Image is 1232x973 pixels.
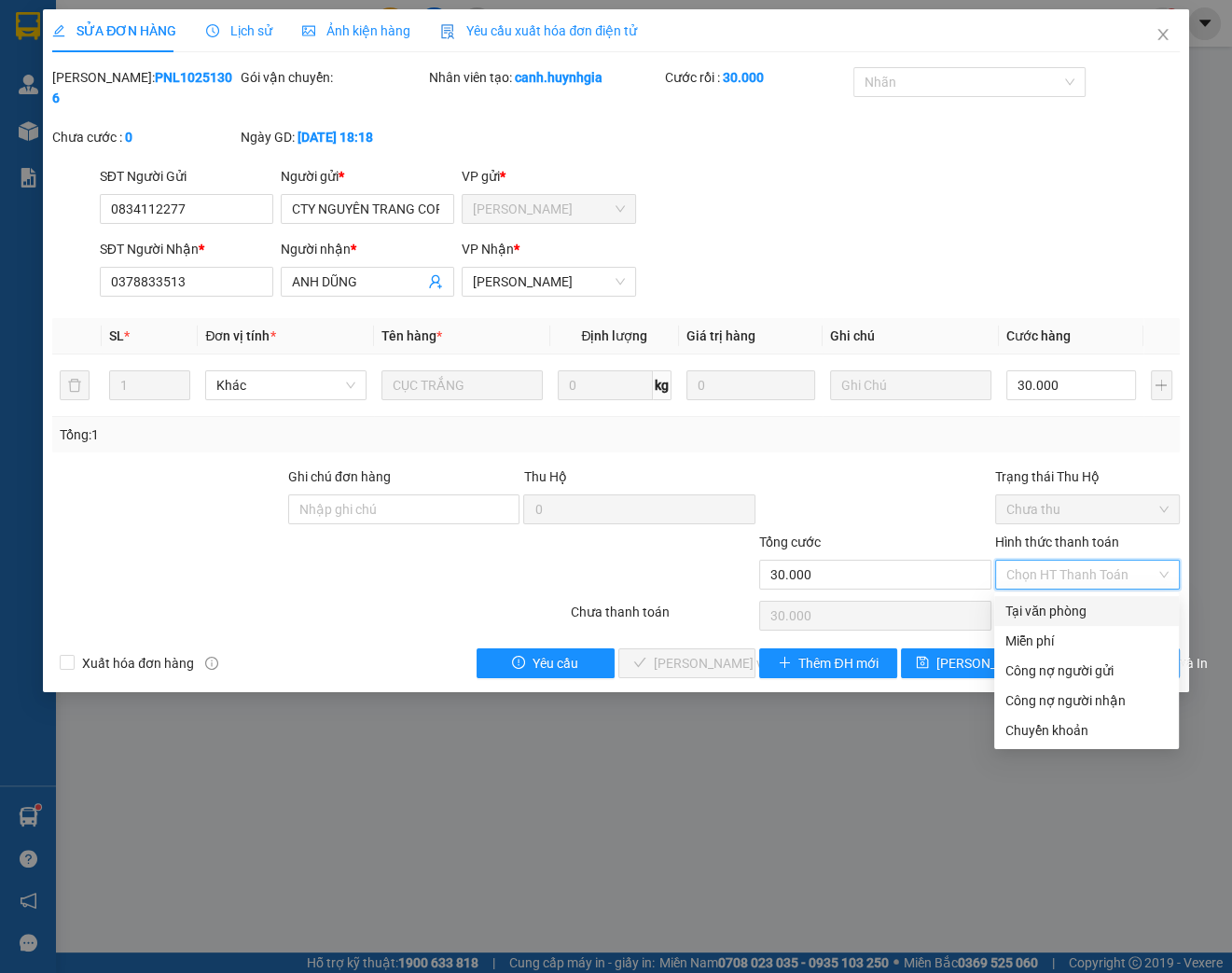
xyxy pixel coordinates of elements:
[178,16,309,38] div: Quận 5
[1006,495,1169,523] span: Chưa thu
[1137,9,1189,62] button: Close
[60,370,90,400] button: delete
[109,328,124,343] span: SL
[569,602,757,634] div: Chưa thanh toán
[995,535,1119,549] label: Hình thức thanh toán
[205,328,275,343] span: Đơn vị tính
[1005,720,1168,741] div: Chuyển khoản
[759,535,821,549] span: Tổng cước
[16,58,165,80] div: NHƯ MAI
[52,23,176,38] span: SỬA ĐƠN HÀNG
[798,653,878,674] span: Thêm ĐH mới
[206,23,272,38] span: Lịch sử
[288,494,520,524] input: Ghi chú đơn hàng
[75,653,201,674] span: Xuất hóa đơn hàng
[1042,648,1180,678] button: printer[PERSON_NAME] và In
[723,70,764,85] b: 30.000
[994,686,1179,716] div: Cước gửi hàng sẽ được ghi vào công nợ của người nhận
[462,242,514,257] span: VP Nhận
[994,656,1179,686] div: Cước gửi hàng sẽ được ghi vào công nợ của người gửi
[440,23,637,38] span: Yêu cầu xuất hóa đơn điện tử
[995,466,1180,487] div: Trạng thái Thu Hộ
[440,24,455,39] img: icon
[288,469,391,484] label: Ghi chú đơn hàng
[281,166,454,187] div: Người gửi
[473,195,624,223] span: Phạm Ngũ Lão
[381,370,543,400] input: VD: Bàn, Ghế
[936,653,1086,674] span: [PERSON_NAME] thay đổi
[1156,27,1170,42] span: close
[759,648,897,678] button: plusThêm ĐH mới
[241,67,425,88] div: Gói vận chuyển:
[477,648,615,678] button: exclamation-circleYêu cầu
[178,38,309,61] div: QUẾ ANH
[1005,631,1168,651] div: Miễn phí
[1005,660,1168,681] div: Công nợ người gửi
[100,166,273,187] div: SĐT Người Gửi
[100,239,273,259] div: SĐT Người Nhận
[1005,601,1168,621] div: Tại văn phòng
[1006,328,1071,343] span: Cước hàng
[16,16,45,35] span: Gửi:
[428,274,443,289] span: user-add
[178,61,309,87] div: 0974302429
[901,648,1039,678] button: save[PERSON_NAME] thay đổi
[302,23,410,38] span: Ảnh kiện hàng
[581,328,647,343] span: Định lượng
[686,370,816,400] input: 0
[52,67,237,108] div: [PERSON_NAME]:
[281,239,454,259] div: Người nhận
[52,24,65,37] span: edit
[1006,561,1169,589] span: Chọn HT Thanh Toán
[16,80,165,106] div: 0932452407
[216,371,355,399] span: Khác
[302,24,315,37] span: picture
[52,127,237,147] div: Chưa cước :
[653,370,671,400] span: kg
[1151,370,1172,400] button: plus
[429,67,661,88] div: Nhân viên tạo:
[60,424,477,445] div: Tổng: 1
[778,656,791,671] span: plus
[916,656,929,671] span: save
[16,16,165,58] div: [PERSON_NAME]
[125,130,132,145] b: 0
[205,657,218,670] span: info-circle
[14,119,71,139] span: Đã thu :
[830,370,991,400] input: Ghi Chú
[515,70,602,85] b: canh.huynhgia
[473,268,624,296] span: Diên Khánh
[1005,690,1168,711] div: Công nợ người nhận
[178,18,223,37] span: Nhận:
[823,318,999,354] th: Ghi chú
[533,653,578,674] span: Yêu cầu
[14,118,168,140] div: 40.000
[512,656,525,671] span: exclamation-circle
[241,127,425,147] div: Ngày GD:
[206,24,219,37] span: clock-circle
[381,328,442,343] span: Tên hàng
[298,130,373,145] b: [DATE] 18:18
[665,67,850,88] div: Cước rồi :
[523,469,566,484] span: Thu Hộ
[618,648,756,678] button: check[PERSON_NAME] và Giao hàng
[462,166,635,187] div: VP gửi
[686,328,755,343] span: Giá trị hàng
